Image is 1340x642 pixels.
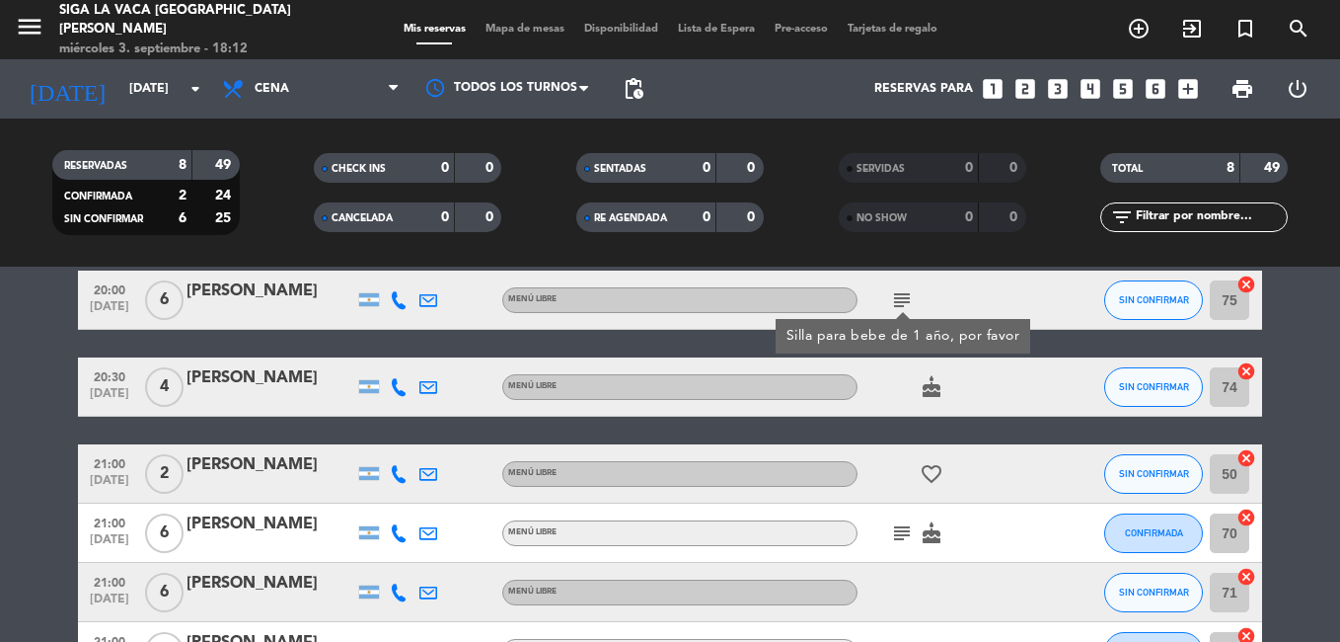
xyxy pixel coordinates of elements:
[965,161,973,175] strong: 0
[703,161,710,175] strong: 0
[1287,17,1310,40] i: search
[508,469,557,477] span: Menú libre
[85,593,134,615] span: [DATE]
[441,210,449,224] strong: 0
[85,474,134,497] span: [DATE]
[1104,281,1203,320] button: SIN CONFIRMAR
[1227,161,1234,175] strong: 8
[1125,527,1183,538] span: CONFIRMADA
[508,588,557,596] span: Menú libre
[1104,573,1203,612] button: SIN CONFIRMAR
[1236,361,1256,381] i: cancel
[64,161,127,171] span: RESERVADAS
[145,281,184,320] span: 6
[1264,161,1284,175] strong: 49
[85,511,134,533] span: 21:00
[186,279,354,304] div: [PERSON_NAME]
[145,367,184,407] span: 4
[186,452,354,478] div: [PERSON_NAME]
[255,82,289,96] span: Cena
[1104,514,1203,553] button: CONFIRMADA
[890,288,914,312] i: subject
[1078,76,1103,102] i: looks_4
[1110,76,1136,102] i: looks_5
[1009,210,1021,224] strong: 0
[186,365,354,391] div: [PERSON_NAME]
[508,382,557,390] span: Menú libre
[15,12,44,48] button: menu
[594,213,667,223] span: RE AGENDADA
[394,24,476,35] span: Mis reservas
[85,387,134,410] span: [DATE]
[1119,381,1189,392] span: SIN CONFIRMAR
[332,164,386,174] span: CHECK INS
[622,77,645,101] span: pending_actions
[1119,468,1189,479] span: SIN CONFIRMAR
[1009,161,1021,175] strong: 0
[145,454,184,494] span: 2
[1045,76,1071,102] i: looks_3
[508,528,557,536] span: Menú libre
[747,161,759,175] strong: 0
[179,211,186,225] strong: 6
[184,77,207,101] i: arrow_drop_down
[1270,59,1325,119] div: LOG OUT
[485,210,497,224] strong: 0
[1236,567,1256,587] i: cancel
[59,1,321,40] div: Siga la vaca [GEOGRAPHIC_DATA][PERSON_NAME]
[920,522,943,545] i: cake
[1236,275,1256,294] i: cancel
[1134,206,1287,228] input: Filtrar por nombre...
[145,573,184,612] span: 6
[85,364,134,387] span: 20:30
[179,189,186,202] strong: 2
[838,24,947,35] span: Tarjetas de regalo
[1119,294,1189,305] span: SIN CONFIRMAR
[85,278,134,300] span: 20:00
[1104,454,1203,494] button: SIN CONFIRMAR
[786,326,1020,347] div: Silla para bebe de 1 año, por favor
[980,76,1005,102] i: looks_one
[594,164,646,174] span: SENTADAS
[186,571,354,597] div: [PERSON_NAME]
[965,210,973,224] strong: 0
[15,67,119,111] i: [DATE]
[179,158,186,172] strong: 8
[64,192,132,201] span: CONFIRMADA
[441,161,449,175] strong: 0
[1112,164,1143,174] span: TOTAL
[890,522,914,545] i: subject
[1180,17,1204,40] i: exit_to_app
[1230,77,1254,101] span: print
[1119,587,1189,598] span: SIN CONFIRMAR
[1175,76,1201,102] i: add_box
[1104,367,1203,407] button: SIN CONFIRMAR
[508,295,557,303] span: Menú libre
[476,24,574,35] span: Mapa de mesas
[85,570,134,593] span: 21:00
[1143,76,1168,102] i: looks_6
[215,158,235,172] strong: 49
[574,24,668,35] span: Disponibilidad
[85,300,134,323] span: [DATE]
[64,214,143,224] span: SIN CONFIRMAR
[1233,17,1257,40] i: turned_in_not
[15,12,44,41] i: menu
[920,462,943,486] i: favorite_border
[1012,76,1038,102] i: looks_two
[186,512,354,537] div: [PERSON_NAME]
[856,164,905,174] span: SERVIDAS
[145,514,184,553] span: 6
[1286,77,1309,101] i: power_settings_new
[59,40,321,59] div: miércoles 3. septiembre - 18:12
[747,210,759,224] strong: 0
[1236,508,1256,527] i: cancel
[856,213,907,223] span: NO SHOW
[215,189,235,202] strong: 24
[215,211,235,225] strong: 25
[765,24,838,35] span: Pre-acceso
[703,210,710,224] strong: 0
[1236,448,1256,468] i: cancel
[85,533,134,556] span: [DATE]
[332,213,393,223] span: CANCELADA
